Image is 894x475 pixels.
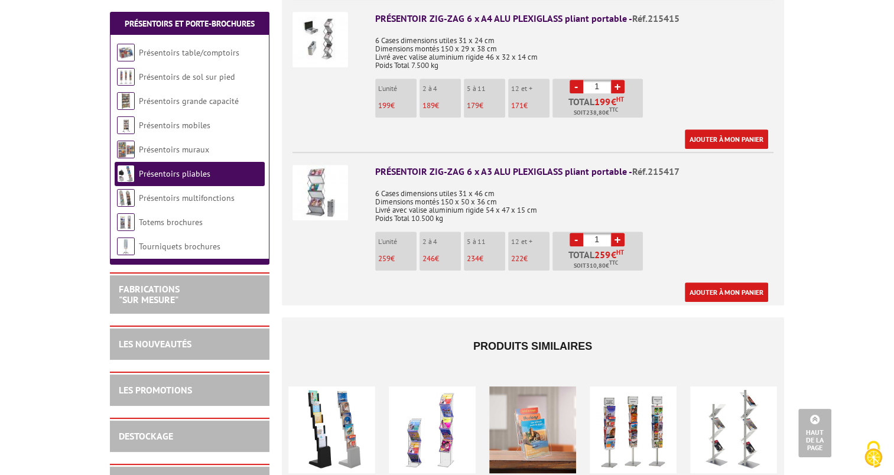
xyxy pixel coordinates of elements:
[125,18,255,29] a: Présentoirs et Porte-brochures
[422,237,461,246] p: 2 à 4
[511,255,550,263] p: €
[422,255,461,263] p: €
[574,261,618,271] span: Soit €
[117,213,135,231] img: Totems brochures
[685,129,768,149] a: Ajouter à mon panier
[586,108,606,118] span: 238,80
[139,144,209,155] a: Présentoirs muraux
[117,189,135,207] img: Présentoirs multifonctions
[511,102,550,110] p: €
[570,233,583,246] a: -
[139,96,239,106] a: Présentoirs grande capacité
[292,12,348,67] img: PRÉSENTOIR ZIG-ZAG 6 x A4 ALU PLEXIGLASS pliant portable
[139,47,239,58] a: Présentoirs table/comptoirs
[117,44,135,61] img: Présentoirs table/comptoirs
[422,253,435,263] span: 246
[859,440,888,469] img: Cookies (fenêtre modale)
[139,241,220,252] a: Tourniquets brochures
[378,237,417,246] p: L'unité
[378,255,417,263] p: €
[609,106,618,113] sup: TTC
[117,141,135,158] img: Présentoirs muraux
[139,168,210,179] a: Présentoirs pliables
[685,282,768,302] a: Ajouter à mon panier
[574,108,618,118] span: Soit €
[378,84,417,93] p: L'unité
[378,100,391,110] span: 199
[632,165,680,177] span: Réf.215417
[119,338,191,350] a: LES NOUVEAUTÉS
[616,95,624,103] sup: HT
[632,12,680,24] span: Réf.215415
[139,193,235,203] a: Présentoirs multifonctions
[422,100,435,110] span: 189
[117,68,135,86] img: Présentoirs de sol sur pied
[117,165,135,183] img: Présentoirs pliables
[467,237,505,246] p: 5 à 11
[511,237,550,246] p: 12 et +
[586,261,606,271] span: 310,80
[611,80,625,93] a: +
[378,102,417,110] p: €
[139,71,235,82] a: Présentoirs de sol sur pied
[611,250,616,259] span: €
[798,409,831,457] a: Haut de la page
[511,84,550,93] p: 12 et +
[611,97,616,106] span: €
[375,12,773,25] div: PRÉSENTOIR ZIG-ZAG 6 x A4 ALU PLEXIGLASS pliant portable -
[422,84,461,93] p: 2 à 4
[473,340,592,352] span: Produits similaires
[611,233,625,246] a: +
[511,253,524,263] span: 222
[511,100,524,110] span: 171
[375,181,773,223] p: 6 Cases dimensions utiles 31 x 46 cm Dimensions montés 150 x 50 x 36 cm Livré avec valise alumini...
[292,165,348,220] img: PRÉSENTOIR ZIG-ZAG 6 x A3 ALU PLEXIGLASS pliant portable
[467,102,505,110] p: €
[594,250,611,259] span: 259
[117,92,135,110] img: Présentoirs grande capacité
[570,80,583,93] a: -
[555,97,643,118] p: Total
[375,28,773,70] p: 6 Cases dimensions utiles 31 x 24 cm Dimensions montés 150 x 29 x 38 cm Livré avec valise alumini...
[117,116,135,134] img: Présentoirs mobiles
[422,102,461,110] p: €
[119,430,173,442] a: DESTOCKAGE
[119,283,180,305] a: FABRICATIONS"Sur Mesure"
[609,259,618,266] sup: TTC
[117,237,135,255] img: Tourniquets brochures
[375,165,773,178] div: PRÉSENTOIR ZIG-ZAG 6 x A3 ALU PLEXIGLASS pliant portable -
[119,384,192,396] a: LES PROMOTIONS
[467,253,479,263] span: 234
[467,100,479,110] span: 179
[139,120,210,131] a: Présentoirs mobiles
[594,97,611,106] span: 199
[853,435,894,475] button: Cookies (fenêtre modale)
[139,217,203,227] a: Totems brochures
[378,253,391,263] span: 259
[467,84,505,93] p: 5 à 11
[616,248,624,256] sup: HT
[555,250,643,271] p: Total
[467,255,505,263] p: €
